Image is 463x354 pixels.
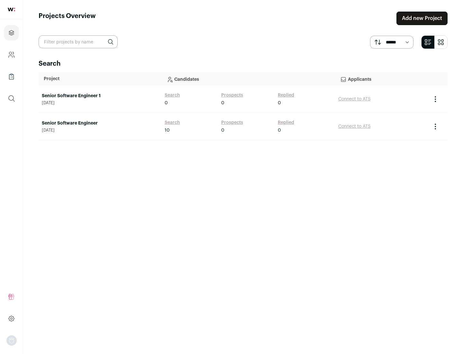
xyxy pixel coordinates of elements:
[278,92,294,98] a: Replied
[221,100,224,106] span: 0
[6,335,17,346] button: Open dropdown
[42,128,158,133] span: [DATE]
[165,127,170,134] span: 10
[221,92,243,98] a: Prospects
[221,127,224,134] span: 0
[221,119,243,126] a: Prospects
[338,124,371,129] a: Connect to ATS
[39,35,118,48] input: Filter projects by name
[6,335,17,346] img: nopic.png
[340,72,423,85] p: Applicants
[39,12,96,25] h1: Projects Overview
[42,120,158,126] a: Senior Software Engineer
[8,8,15,11] img: wellfound-shorthand-0d5821cbd27db2630d0214b213865d53afaa358527fdda9d0ea32b1df1b89c2c.svg
[167,72,330,85] p: Candidates
[4,69,19,84] a: Company Lists
[278,100,281,106] span: 0
[431,123,439,130] button: Project Actions
[42,93,158,99] a: Senior Software Engineer 1
[396,12,448,25] a: Add new Project
[165,119,180,126] a: Search
[4,25,19,41] a: Projects
[4,47,19,62] a: Company and ATS Settings
[165,92,180,98] a: Search
[278,119,294,126] a: Replied
[338,97,371,101] a: Connect to ATS
[431,95,439,103] button: Project Actions
[42,100,158,106] span: [DATE]
[44,76,156,82] p: Project
[165,100,168,106] span: 0
[278,127,281,134] span: 0
[39,59,448,68] h2: Search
